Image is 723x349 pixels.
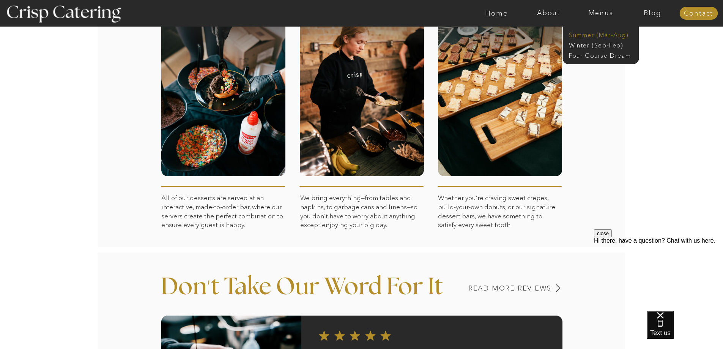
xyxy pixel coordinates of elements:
p: We bring everything—from tables and napkins, to garbage cans and linens—so you don’t have to worr... [300,193,424,236]
h3: ' [193,276,224,295]
iframe: podium webchat widget prompt [594,229,723,321]
a: Blog [627,9,679,17]
p: Whether you’re craving sweet crepes, build-your-own donuts, or our signature dessert bars, we hav... [438,193,562,267]
a: Menus [575,9,627,17]
p: All of our desserts are served at an interactive, made-to-order bar, where our servers create the... [161,193,287,267]
a: Summer (Mar-Aug) [569,31,637,38]
a: About [523,9,575,17]
a: Contact [679,10,718,17]
p: Don t Take Our Word For It [161,275,462,310]
a: Four Course Dream [569,51,637,58]
a: Winter (Sep-Feb) [569,41,631,48]
iframe: podium webchat widget bubble [647,311,723,349]
a: Home [471,9,523,17]
a: Read MORE REVIEWS [431,285,551,292]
